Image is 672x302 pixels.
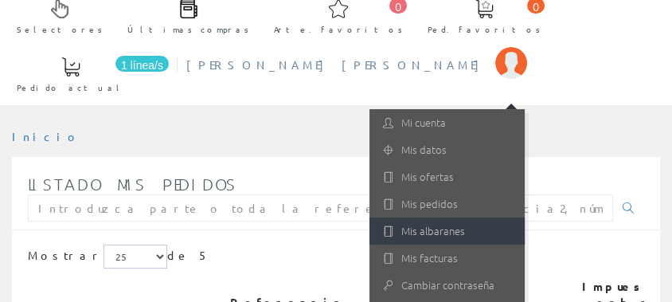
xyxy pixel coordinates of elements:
a: Mis facturas [369,245,525,272]
font: Mis facturas [401,250,458,265]
a: 1 línea/s Pedido actual [1,44,173,102]
font: Mi cuenta [401,115,446,130]
input: Introduzca parte o toda la referencia1, referencia2, número, fecha(dd/mm/yy) o rango de fechas(dd... [28,194,613,222]
font: Cambiar contraseña [401,277,494,292]
font: Arte. favoritos [274,23,403,35]
select: Mostrar [104,245,167,269]
a: Mis albaranes [369,218,525,245]
font: Listado mis pedidos [28,175,237,194]
a: [PERSON_NAME] [PERSON_NAME] [186,44,527,59]
a: Mis pedidos [369,190,525,218]
a: Mi cuenta [369,109,525,136]
font: 1 línea/s [121,59,163,72]
font: Mis albaranes [401,223,465,238]
font: Ped. favoritos [428,23,541,35]
a: Cambiar contraseña [369,272,525,299]
font: Selectores [17,23,103,35]
font: Mis pedidos [401,196,458,211]
font: de 5 [167,248,209,262]
font: Pedido actual [17,81,125,93]
font: Mis ofertas [401,169,454,184]
font: 0 [395,1,401,14]
font: Mostrar [28,248,104,262]
font: Mis datos [401,142,447,157]
font: [PERSON_NAME] [PERSON_NAME] [186,57,487,72]
font: 0 [533,1,539,14]
a: Inicio [12,129,80,143]
a: Mis datos [369,136,525,163]
font: Últimas compras [127,23,249,35]
a: Mis ofertas [369,163,525,190]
